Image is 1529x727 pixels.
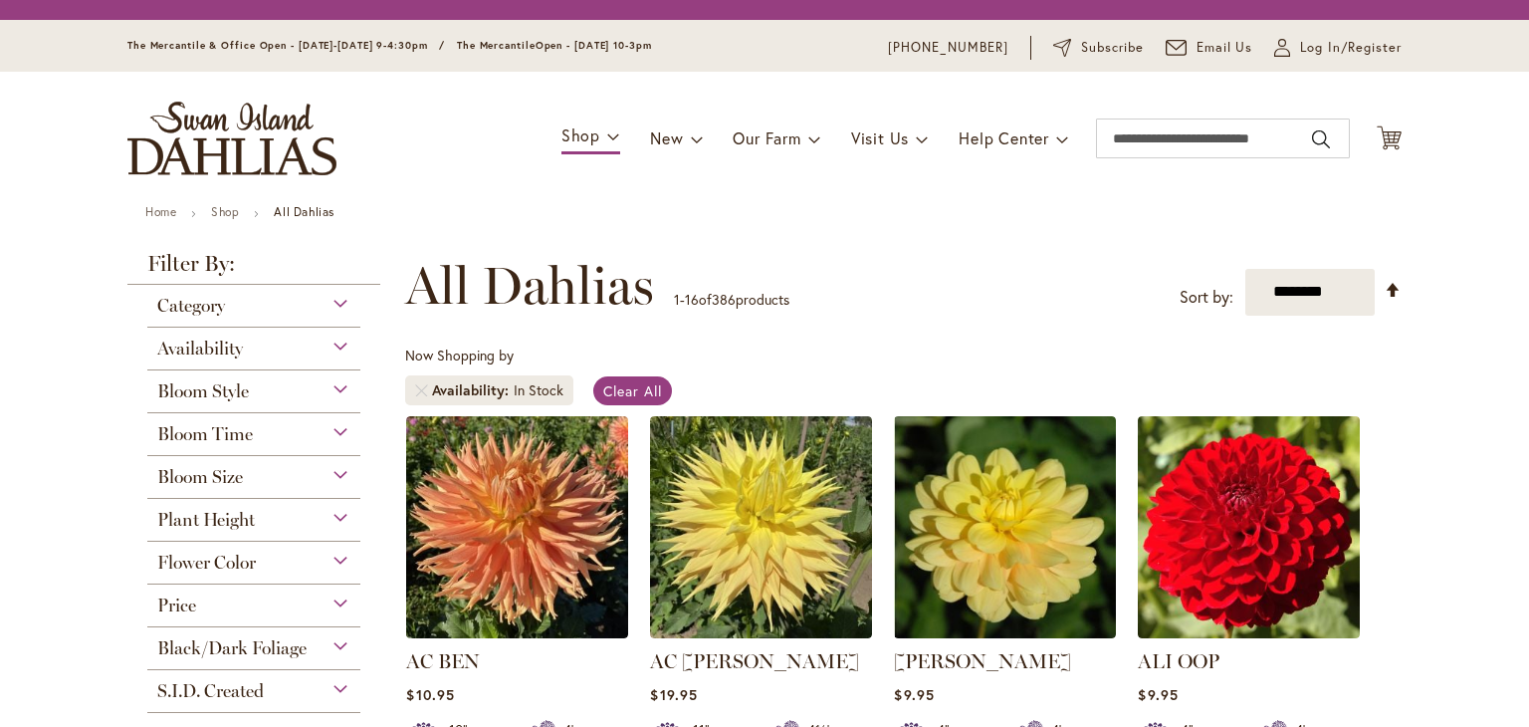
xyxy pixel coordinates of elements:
[650,649,859,673] a: AC [PERSON_NAME]
[1312,123,1330,155] button: Search
[127,253,380,285] strong: Filter By:
[536,39,652,52] span: Open - [DATE] 10-3pm
[157,295,225,317] span: Category
[274,204,334,219] strong: All Dahlias
[959,127,1049,148] span: Help Center
[127,39,536,52] span: The Mercantile & Office Open - [DATE]-[DATE] 9-4:30pm / The Mercantile
[561,124,600,145] span: Shop
[1197,38,1253,58] span: Email Us
[650,127,683,148] span: New
[406,623,628,642] a: AC BEN
[593,376,672,405] a: Clear All
[415,384,427,396] a: Remove Availability In Stock
[157,680,264,702] span: S.I.D. Created
[406,685,454,704] span: $10.95
[514,380,563,400] div: In Stock
[405,256,654,316] span: All Dahlias
[157,380,249,402] span: Bloom Style
[1274,38,1402,58] a: Log In/Register
[603,381,662,400] span: Clear All
[145,204,176,219] a: Home
[157,338,243,360] span: Availability
[894,416,1116,638] img: AHOY MATEY
[1138,649,1219,673] a: ALI OOP
[894,623,1116,642] a: AHOY MATEY
[1138,623,1360,642] a: ALI OOP
[157,595,196,616] span: Price
[211,204,239,219] a: Shop
[712,290,736,309] span: 386
[157,423,253,445] span: Bloom Time
[1180,279,1233,316] label: Sort by:
[1138,416,1360,638] img: ALI OOP
[650,623,872,642] a: AC Jeri
[157,509,255,531] span: Plant Height
[157,637,307,659] span: Black/Dark Foliage
[851,127,909,148] span: Visit Us
[406,416,628,638] img: AC BEN
[432,380,514,400] span: Availability
[157,466,243,488] span: Bloom Size
[1300,38,1402,58] span: Log In/Register
[1053,38,1144,58] a: Subscribe
[650,416,872,638] img: AC Jeri
[674,290,680,309] span: 1
[1081,38,1144,58] span: Subscribe
[1166,38,1253,58] a: Email Us
[406,649,480,673] a: AC BEN
[894,685,934,704] span: $9.95
[127,102,336,175] a: store logo
[733,127,800,148] span: Our Farm
[685,290,699,309] span: 16
[888,38,1008,58] a: [PHONE_NUMBER]
[894,649,1071,673] a: [PERSON_NAME]
[1138,685,1178,704] span: $9.95
[157,552,256,574] span: Flower Color
[674,284,789,316] p: - of products
[405,346,514,364] span: Now Shopping by
[650,685,697,704] span: $19.95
